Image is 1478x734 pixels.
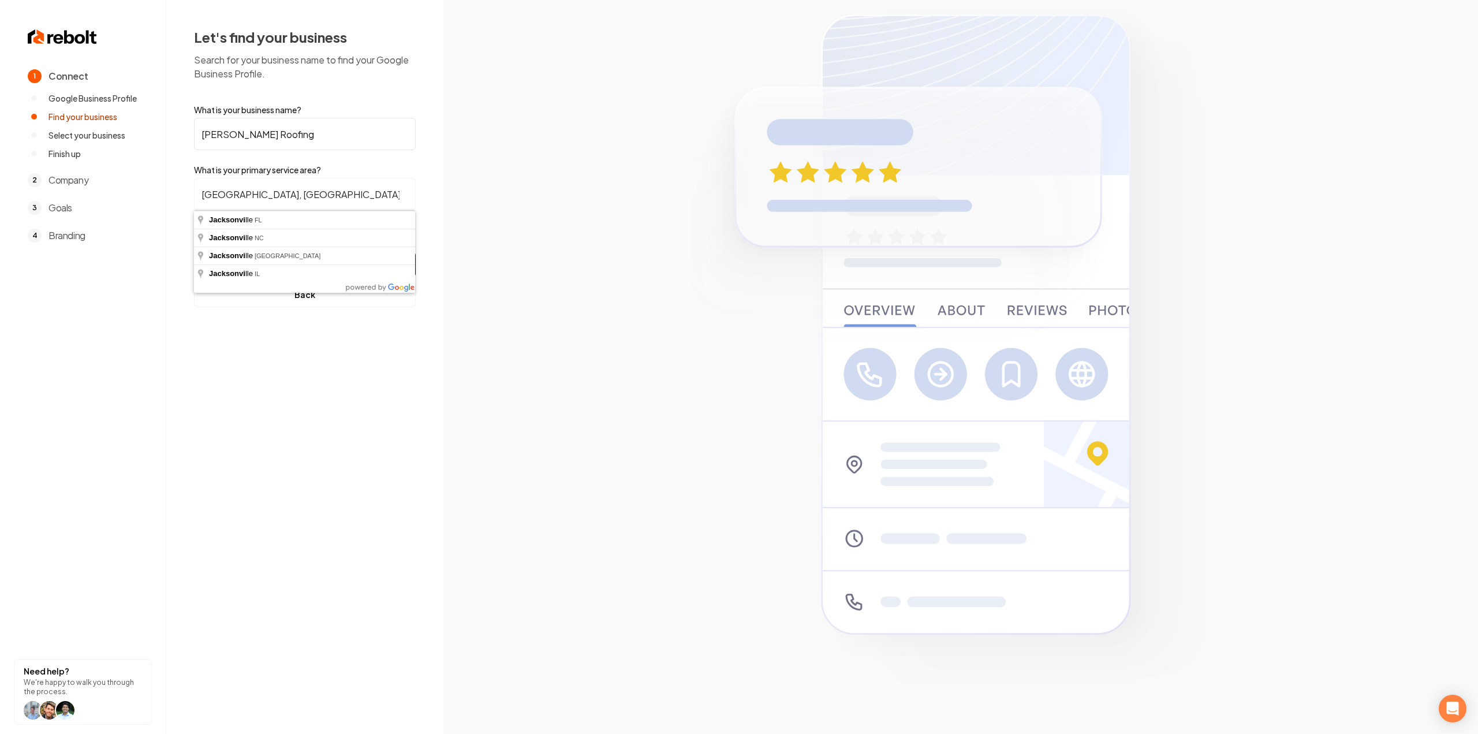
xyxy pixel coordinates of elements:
[28,229,42,243] span: 4
[24,678,142,696] p: We're happy to walk you through the process.
[48,92,137,104] span: Google Business Profile
[48,173,88,187] span: Company
[48,111,117,122] span: Find your business
[48,201,72,215] span: Goals
[28,69,42,83] span: 1
[209,233,255,242] span: lle
[1439,695,1466,722] div: Open Intercom Messenger
[255,217,262,223] span: FL
[194,53,416,81] p: Search for your business name to find your Google Business Profile.
[194,104,416,115] label: What is your business name?
[28,173,42,187] span: 2
[48,229,85,243] span: Branding
[209,215,245,224] span: Jacksonvi
[24,666,69,676] strong: Need help?
[24,701,42,720] img: help icon Will
[48,129,125,141] span: Select your business
[255,234,264,241] span: NC
[194,164,416,176] label: What is your primary service area?
[209,233,245,242] span: Jacksonvi
[40,701,58,720] img: help icon Will
[209,251,245,260] span: Jacksonvi
[194,282,416,307] button: Back
[48,69,88,83] span: Connect
[28,201,42,215] span: 3
[56,701,74,720] img: help icon arwin
[14,659,152,725] button: Need help?We're happy to walk you through the process.help icon Willhelp icon Willhelp icon arwin
[255,252,321,259] span: [GEOGRAPHIC_DATA]
[209,269,255,278] span: lle
[194,28,416,46] h2: Let's find your business
[255,270,260,277] span: IL
[209,251,255,260] span: lle
[48,148,81,159] span: Finish up
[194,178,416,210] input: City or county or neighborhood
[209,269,245,278] span: Jacksonvi
[194,118,416,150] input: Company Name
[28,28,97,46] img: Rebolt Logo
[209,215,255,224] span: lle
